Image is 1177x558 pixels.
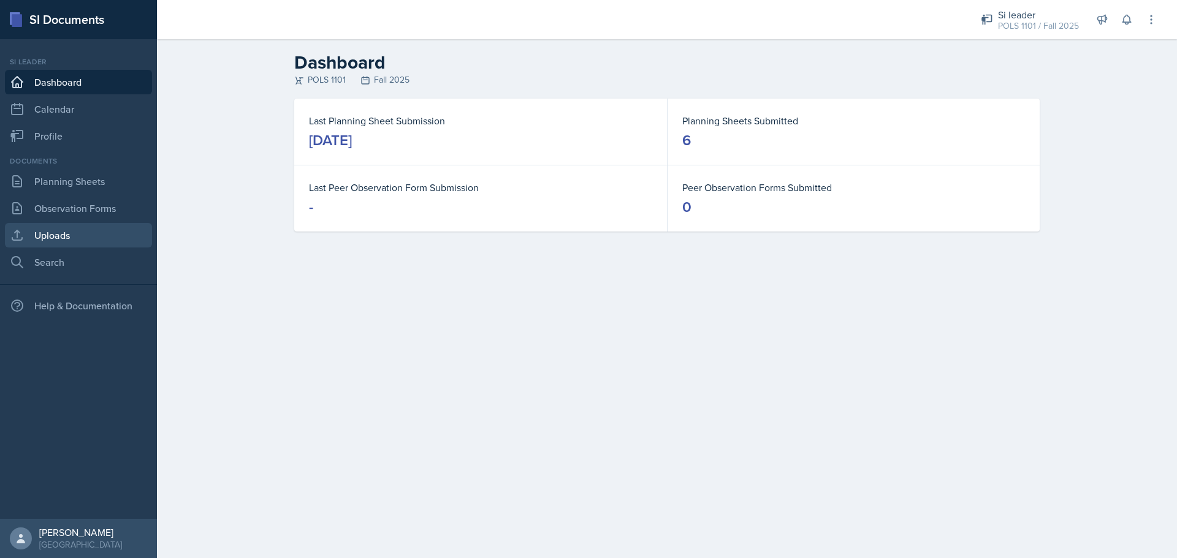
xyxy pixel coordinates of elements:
[5,223,152,247] a: Uploads
[5,196,152,221] a: Observation Forms
[309,180,652,195] dt: Last Peer Observation Form Submission
[998,7,1079,22] div: Si leader
[309,197,313,217] div: -
[5,56,152,67] div: Si leader
[682,197,691,217] div: 0
[5,250,152,274] a: Search
[294,74,1040,86] div: POLS 1101 Fall 2025
[5,169,152,194] a: Planning Sheets
[682,180,1025,195] dt: Peer Observation Forms Submitted
[682,130,691,150] div: 6
[998,20,1079,32] div: POLS 1101 / Fall 2025
[309,130,352,150] div: [DATE]
[5,293,152,318] div: Help & Documentation
[5,124,152,148] a: Profile
[5,70,152,94] a: Dashboard
[39,538,122,551] div: [GEOGRAPHIC_DATA]
[682,113,1025,128] dt: Planning Sheets Submitted
[5,156,152,167] div: Documents
[5,97,152,121] a: Calendar
[309,113,652,128] dt: Last Planning Sheet Submission
[294,51,1040,74] h2: Dashboard
[39,526,122,538] div: [PERSON_NAME]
